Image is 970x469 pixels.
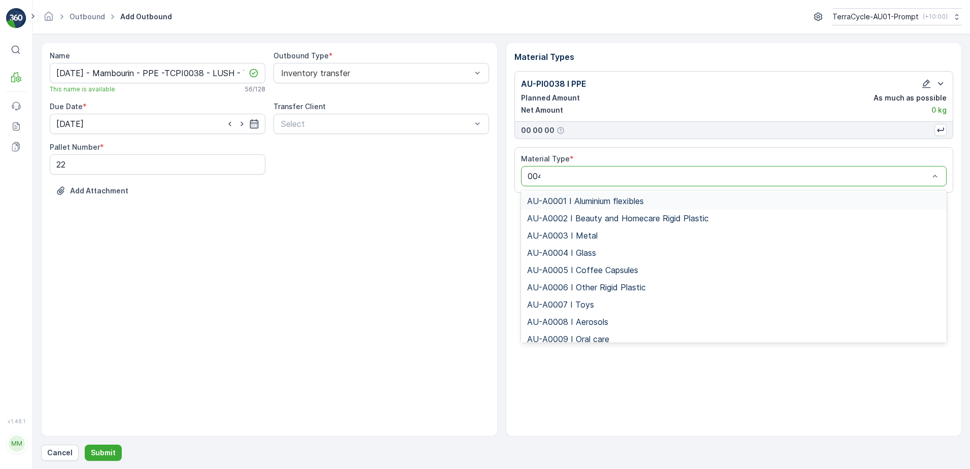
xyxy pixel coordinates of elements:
p: Material Types [514,51,954,63]
p: Submit [91,448,116,458]
a: Outbound [70,12,105,21]
button: Upload File [50,183,134,199]
button: Submit [85,445,122,461]
span: Last Weight : [9,250,57,259]
label: Due Date [50,102,83,111]
span: AU-A0003 I Metal [527,231,598,240]
img: logo [6,8,26,28]
p: Cancel [47,448,73,458]
button: TerraCycle-AU01-Prompt(+10:00) [833,8,962,25]
p: ( +10:00 ) [923,13,948,21]
span: Net Amount : [9,233,56,242]
label: Outbound Type [273,51,329,60]
span: AU-A0004 I Glass [527,248,596,257]
span: [DATE] [54,183,78,192]
label: Material Type [521,154,570,163]
button: MM [6,426,26,461]
div: MM [9,435,25,452]
span: AU-A0007 I Toys [527,300,594,309]
p: Net Amount [521,105,563,115]
p: 01993126509999989136LJ8502980701000650309 [377,9,592,21]
span: 01993126509999989136LJ8502980701000650309 [33,166,212,175]
span: AU-A0005 I Coffee Capsules [527,265,638,275]
span: 0 kg [57,250,72,259]
a: Homepage [43,15,54,23]
span: This name is available [50,85,115,93]
span: Name : [9,166,33,175]
button: Cancel [41,445,79,461]
span: Add Outbound [118,12,174,22]
p: Select [281,118,471,130]
p: AU-PI0038 I PPE [521,78,586,90]
label: Name [50,51,70,60]
p: 00 00 00 [521,125,555,136]
span: AU-A0009 I Oral care [527,334,609,344]
span: Arrive Date : [9,183,54,192]
p: 0 kg [931,105,947,115]
span: First Weight : [9,200,57,209]
span: 0.3 kg [57,200,79,209]
input: dd/mm/yyyy [50,114,265,134]
span: AU-A0006 I Other Rigid Plastic [527,283,646,292]
span: v 1.48.1 [6,418,26,424]
span: AU-A0001 I Aluminium flexibles [527,196,644,206]
span: Material Type : [9,217,62,225]
p: As much as possible [874,93,947,103]
p: TerraCycle-AU01-Prompt [833,12,919,22]
span: AU-A0008 I Aerosols [527,317,608,326]
div: Help Tooltip Icon [557,126,565,135]
span: AU-PI0007 I Razors [62,217,131,225]
span: 0.3 kg [56,233,78,242]
span: AU-A0002 I Beauty and Homecare Rigid Plastic [527,214,709,223]
p: 56 / 128 [245,85,265,93]
p: Add Attachment [70,186,128,196]
label: Pallet Number [50,143,100,151]
p: Planned Amount [521,93,580,103]
label: Transfer Client [273,102,326,111]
